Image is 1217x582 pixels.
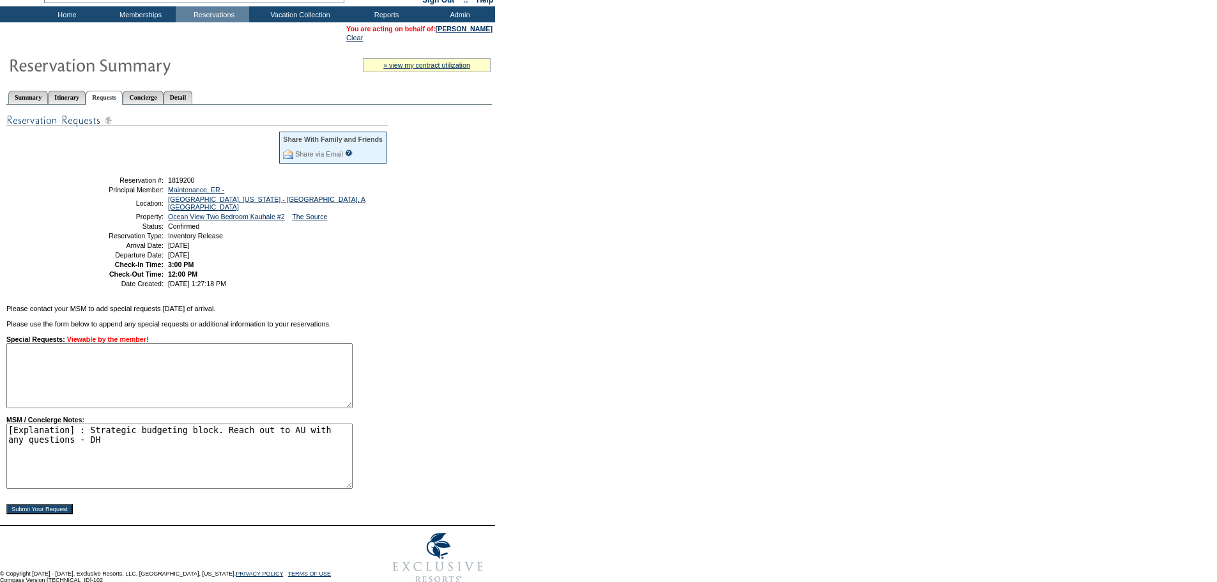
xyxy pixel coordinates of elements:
a: [PERSON_NAME] [436,25,493,33]
a: Maintenance, ER - [168,186,224,194]
td: Reports [348,6,422,22]
td: Reservation #: [72,176,164,184]
span: [DATE] [168,241,190,249]
span: [DATE] 1:27:18 PM [168,280,226,287]
a: Requests [86,91,123,105]
td: Reservation Type: [72,232,164,240]
td: Memberships [102,6,176,22]
td: Admin [422,6,495,22]
a: Concierge [123,91,163,104]
span: Confirmed [168,222,199,230]
span: Viewable by the member! [67,335,149,343]
a: Itinerary [48,91,86,104]
td: Principal Member: [72,186,164,194]
a: TERMS OF USE [288,571,332,577]
td: Status: [72,222,164,230]
td: Location: [72,195,164,211]
strong: MSM / Concierge Notes: [6,416,353,490]
input: What is this? [345,149,353,157]
strong: Check-In Time: [115,261,164,268]
img: Special Requests [6,112,388,128]
td: Property: [72,213,164,220]
strong: Special Requests: [6,335,65,343]
td: Departure Date: [72,251,164,259]
td: Vacation Collection [249,6,348,22]
img: Reservaton Summary [8,52,264,77]
span: You are acting on behalf of: [346,25,493,33]
a: Clear [346,34,363,42]
td: Date Created: [72,280,164,287]
span: Please use the form below to append any special requests or additional information to your reserv... [6,320,331,328]
a: Share via Email [295,150,343,158]
td: Home [29,6,102,22]
a: Summary [8,91,48,104]
span: 3:00 PM [168,261,194,268]
span: 1819200 [168,176,195,184]
a: Detail [164,91,193,104]
span: [DATE] [168,251,190,259]
a: Ocean View Two Bedroom Kauhale #2 [168,213,285,220]
a: [GEOGRAPHIC_DATA], [US_STATE] - [GEOGRAPHIC_DATA], A [GEOGRAPHIC_DATA] [168,195,365,211]
a: » view my contract utilization [383,61,470,69]
textarea: [Explanation] : Strategic budgeting block. Reach out to AU with any questions - DH [6,424,353,489]
strong: Check-Out Time: [109,270,164,278]
span: Inventory Release [168,232,223,240]
input: Submit Your Request [6,504,73,514]
div: Share With Family and Friends [283,135,383,143]
a: The Source [292,213,327,220]
td: Reservations [176,6,249,22]
span: 12:00 PM [168,270,197,278]
a: PRIVACY POLICY [236,571,283,577]
span: Please contact your MSM to add special requests [DATE] of arrival. [6,305,216,312]
td: Arrival Date: [72,241,164,249]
